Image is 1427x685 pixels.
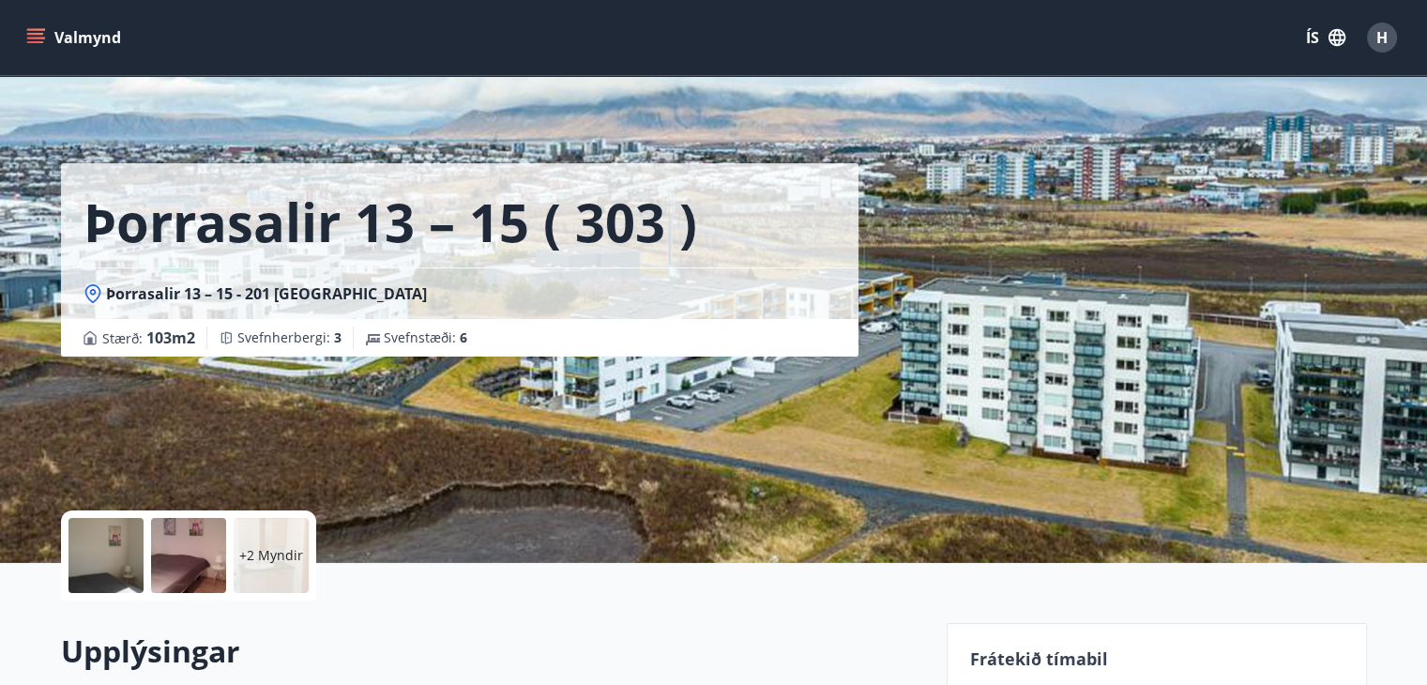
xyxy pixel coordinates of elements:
span: Svefnherbergi : [237,328,342,347]
button: menu [23,21,129,54]
span: 6 [460,328,467,346]
p: Frátekið tímabil [970,647,1344,671]
span: 3 [334,328,342,346]
span: 103 m2 [146,327,195,348]
span: Svefnstæði : [384,328,467,347]
span: H [1376,27,1388,48]
button: H [1359,15,1404,60]
span: Stærð : [102,327,195,349]
span: Þorrasalir 13 – 15 - 201 [GEOGRAPHIC_DATA] [106,283,427,304]
h2: Upplýsingar [61,631,924,672]
button: ÍS [1296,21,1356,54]
p: +2 Myndir [239,546,303,565]
h1: Þorrasalir 13 – 15 ( 303 ) [83,186,697,257]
